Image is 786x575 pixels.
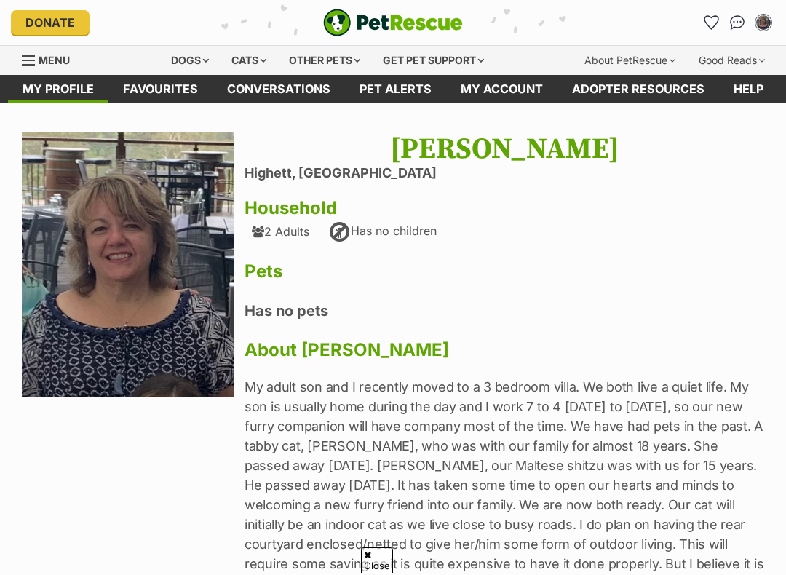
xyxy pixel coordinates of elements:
[323,9,463,36] img: logo-e224e6f780fb5917bec1dbf3a21bbac754714ae5b6737aabdf751b685950b380.svg
[22,132,234,397] img: ilockb39ob6wrcljqq61.jpg
[245,261,764,282] h3: Pets
[574,46,686,75] div: About PetRescue
[719,75,778,103] a: Help
[8,75,108,103] a: My profile
[323,9,463,36] a: PetRescue
[345,75,446,103] a: Pet alerts
[213,75,345,103] a: conversations
[22,46,80,72] a: Menu
[245,301,764,320] h4: Has no pets
[699,11,723,34] a: Favourites
[730,15,745,30] img: chat-41dd97257d64d25036548639549fe6c8038ab92f7586957e7f3b1b290dea8141.svg
[245,166,764,181] li: Highett, [GEOGRAPHIC_DATA]
[221,46,277,75] div: Cats
[39,54,70,66] span: Menu
[279,46,370,75] div: Other pets
[688,46,775,75] div: Good Reads
[245,340,764,360] h3: About [PERSON_NAME]
[245,198,764,218] h3: Household
[756,15,771,30] img: Linda Bird profile pic
[557,75,719,103] a: Adopter resources
[726,11,749,34] a: Conversations
[161,46,219,75] div: Dogs
[108,75,213,103] a: Favourites
[327,221,437,244] div: Has no children
[11,10,90,35] a: Donate
[245,132,764,166] h1: [PERSON_NAME]
[446,75,557,103] a: My account
[252,225,309,238] div: 2 Adults
[752,11,775,34] button: My account
[361,547,393,573] span: Close
[699,11,775,34] ul: Account quick links
[373,46,494,75] div: Get pet support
